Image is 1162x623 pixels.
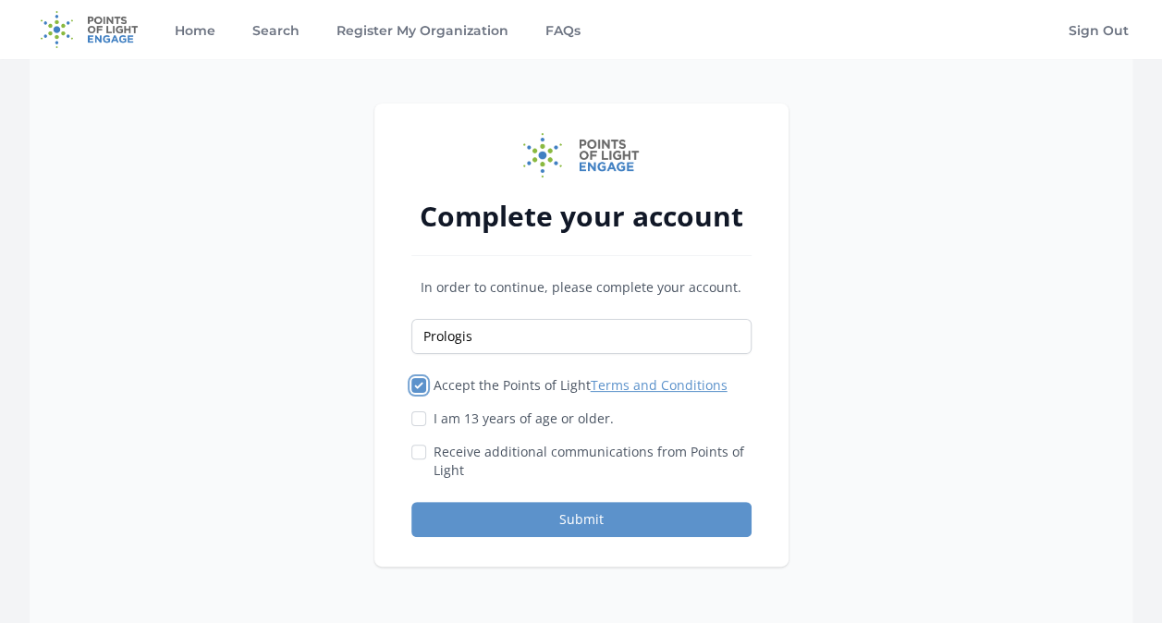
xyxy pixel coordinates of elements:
[523,133,640,177] img: Points of Light Engage logo
[411,200,752,233] h2: Complete your account
[434,376,728,395] label: Accept the Points of Light
[411,278,752,297] p: In order to continue, please complete your account.
[411,502,752,537] button: Submit
[434,409,614,428] label: I am 13 years of age or older.
[591,376,728,394] a: Terms and Conditions
[434,443,752,480] label: Receive additional communications from Points of Light
[411,319,752,354] input: Name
